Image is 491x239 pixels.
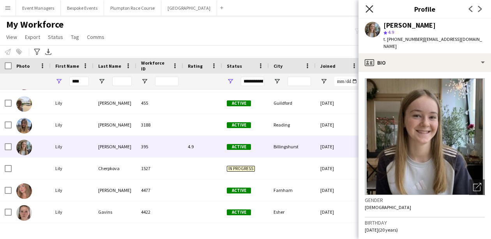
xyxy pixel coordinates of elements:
span: Active [227,144,251,150]
h3: Profile [359,4,491,14]
input: City Filter Input [288,77,311,86]
div: Lily [51,158,94,179]
app-action-btn: Advanced filters [32,47,42,56]
button: Open Filter Menu [227,78,234,85]
div: Billingshurst [269,136,316,157]
div: [PERSON_NAME] [94,114,136,135]
span: 4.9 [388,29,394,35]
img: Lily Daniels [16,183,32,199]
div: [PERSON_NAME] [383,22,436,29]
a: Tag [68,32,82,42]
div: [PERSON_NAME] [94,136,136,157]
input: First Name Filter Input [69,77,89,86]
button: Open Filter Menu [274,78,281,85]
span: First Name [55,63,79,69]
span: | [EMAIL_ADDRESS][DOMAIN_NAME] [383,36,482,49]
div: [DATE] [316,92,362,114]
button: [GEOGRAPHIC_DATA] [161,0,217,16]
button: Open Filter Menu [320,78,327,85]
span: In progress [227,166,255,172]
span: Status [227,63,242,69]
div: 3188 [136,114,183,135]
app-action-btn: Export XLSX [44,47,53,56]
a: Comms [84,32,108,42]
img: Crew avatar or photo [365,78,485,195]
span: Active [227,122,251,128]
div: Open photos pop-in [469,179,485,195]
span: Last Name [98,63,121,69]
div: 1527 [136,158,183,179]
h3: Gender [365,197,485,204]
div: 395 [136,136,183,157]
div: Lily [51,201,94,223]
div: 4422 [136,201,183,223]
button: Open Filter Menu [98,78,105,85]
span: t. [PHONE_NUMBER] [383,36,424,42]
input: Workforce ID Filter Input [155,77,178,86]
div: [DATE] [316,136,362,157]
div: Lily [51,179,94,201]
div: 4.9 [183,136,222,157]
span: Active [227,188,251,193]
button: Open Filter Menu [141,78,148,85]
span: Joined [320,63,336,69]
span: City [274,63,283,69]
div: [PERSON_NAME] [94,92,136,114]
div: Cherpkova [94,158,136,179]
img: Lily Bartley [16,118,32,134]
div: [DATE] [316,201,362,223]
span: Active [227,100,251,106]
div: Lily [51,114,94,135]
div: 4477 [136,179,183,201]
div: Farnham [269,179,316,201]
div: Lily [51,136,94,157]
a: Status [45,32,66,42]
span: [DATE] (20 years) [365,227,398,233]
button: Event Managers [16,0,61,16]
span: Export [25,33,40,40]
button: Open Filter Menu [55,78,62,85]
span: Workforce ID [141,60,169,72]
div: Lily [51,92,94,114]
img: Lily Gavins [16,205,32,221]
div: [DATE] [316,158,362,179]
span: Status [48,33,63,40]
div: Gavins [94,201,136,223]
a: View [3,32,20,42]
span: [DEMOGRAPHIC_DATA] [365,204,411,210]
div: 455 [136,92,183,114]
div: Guildford [269,92,316,114]
span: View [6,33,17,40]
div: [DATE] [316,114,362,135]
input: Last Name Filter Input [112,77,132,86]
div: Reading [269,114,316,135]
span: Active [227,209,251,215]
img: Lily Brewer [16,140,32,155]
div: Bio [359,53,491,72]
div: Esher [269,201,316,223]
span: Photo [16,63,30,69]
span: Comms [87,33,104,40]
span: Tag [71,33,79,40]
a: Export [22,32,43,42]
div: [PERSON_NAME] [94,179,136,201]
img: Lily Attenborough [16,96,32,112]
button: Bespoke Events [61,0,104,16]
h3: Birthday [365,219,485,226]
span: Rating [188,63,203,69]
span: My Workforce [6,19,64,30]
input: Joined Filter Input [334,77,358,86]
div: [DATE] [316,179,362,201]
button: Plumpton Race Course [104,0,161,16]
